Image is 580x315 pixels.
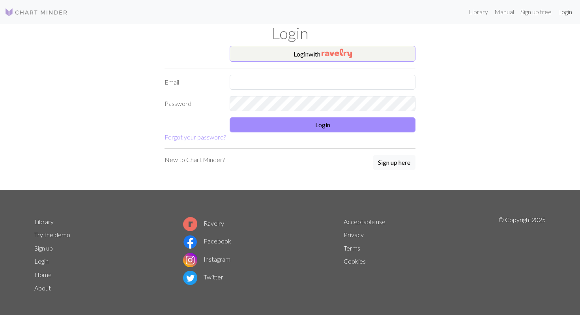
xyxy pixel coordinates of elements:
[373,155,415,170] button: Sign up here
[160,96,225,111] label: Password
[498,215,546,295] p: © Copyright 2025
[34,244,53,252] a: Sign up
[160,75,225,90] label: Email
[34,218,54,225] a: Library
[344,218,385,225] a: Acceptable use
[344,257,366,265] a: Cookies
[517,4,555,20] a: Sign up free
[34,257,49,265] a: Login
[5,8,68,17] img: Logo
[322,49,352,58] img: Ravelry
[183,217,197,231] img: Ravelry logo
[183,253,197,267] img: Instagram logo
[344,244,360,252] a: Terms
[183,219,224,227] a: Ravelry
[183,237,231,245] a: Facebook
[230,46,415,62] button: Loginwith
[230,117,415,132] button: Login
[183,255,230,263] a: Instagram
[183,273,223,281] a: Twitter
[344,231,364,238] a: Privacy
[555,4,575,20] a: Login
[165,155,225,164] p: New to Chart Minder?
[183,271,197,285] img: Twitter logo
[165,133,226,141] a: Forgot your password?
[466,4,491,20] a: Library
[34,231,70,238] a: Try the demo
[34,284,51,292] a: About
[34,271,52,278] a: Home
[30,24,550,43] h1: Login
[183,235,197,249] img: Facebook logo
[491,4,517,20] a: Manual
